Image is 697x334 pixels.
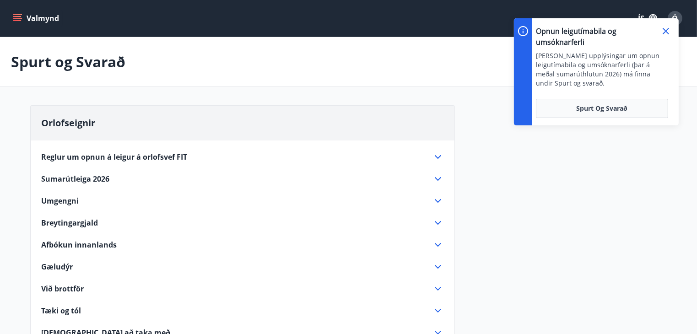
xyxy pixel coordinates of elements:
[42,195,443,206] div: Umgengni
[42,239,443,250] div: Afbókun innanlands
[42,240,117,250] span: Afbókun innanlands
[536,51,660,88] p: [PERSON_NAME] upplýsingar um opnun leigutímabila og umsóknarferli (þar á meðal sumarúthlutun 2026...
[11,10,63,27] button: menu
[42,173,443,184] div: Sumarútleiga 2026
[11,52,125,72] p: Spurt og Svarað
[42,217,443,228] div: Breytingargjald
[42,262,73,272] span: Gæludýr
[672,13,678,23] span: Ó
[42,306,81,316] span: Tæki og tól
[42,284,84,294] span: Við brottför
[42,261,443,272] div: Gæludýr
[664,7,686,29] button: Ó
[633,10,662,27] button: ÍS
[536,99,668,118] button: Spurt og Svarað
[42,174,110,184] span: Sumarútleiga 2026
[42,152,188,162] span: Reglur um opnun á leigur á orlofsvef FIT
[576,104,627,113] span: Spurt og Svarað
[42,305,443,316] div: Tæki og tól
[42,283,443,294] div: Við brottför
[42,151,443,162] div: Reglur um opnun á leigur á orlofsvef FIT
[536,26,660,48] p: Opnun leigutímabila og umsóknarferli
[42,218,98,228] span: Breytingargjald
[42,196,79,206] span: Umgengni
[42,117,96,129] span: Orlofseignir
